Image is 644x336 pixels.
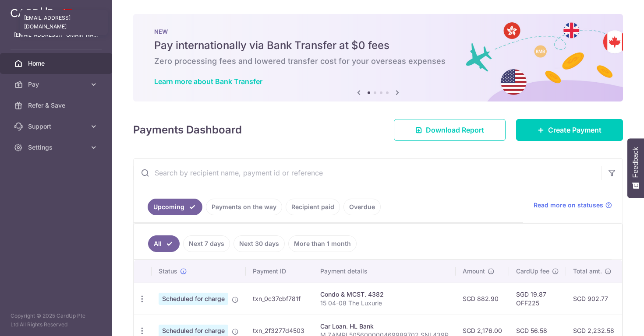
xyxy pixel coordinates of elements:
[133,122,242,138] h4: Payments Dashboard
[28,143,86,152] span: Settings
[534,201,603,210] span: Read more on statuses
[133,14,623,101] img: Bank transfer banner
[313,260,456,283] th: Payment details
[320,322,449,331] div: Car Loan. HL Bank
[28,101,86,110] span: Refer & Save
[154,77,262,86] a: Learn more about Bank Transfer
[20,10,108,35] div: [EMAIL_ADDRESS][DOMAIN_NAME]
[154,56,602,66] h6: Zero processing fees and lowered transfer cost for your overseas expenses
[320,299,449,308] p: 15 04-08 The Luxurie
[516,119,623,141] a: Create Payment
[566,283,621,315] td: SGD 902.77
[463,267,485,276] span: Amount
[28,80,86,89] span: Pay
[426,125,484,135] span: Download Report
[11,7,53,17] img: CardUp
[134,159,602,187] input: Search by recipient name, payment id or reference
[573,267,602,276] span: Total amt.
[246,260,313,283] th: Payment ID
[627,138,644,198] button: Feedback - Show survey
[14,31,98,39] p: [EMAIL_ADDRESS][DOMAIN_NAME]
[159,267,177,276] span: Status
[343,199,381,215] a: Overdue
[288,235,357,252] a: More than 1 month
[456,283,509,315] td: SGD 882.90
[234,235,285,252] a: Next 30 days
[154,38,602,52] h5: Pay internationally via Bank Transfer at $0 fees
[534,201,612,210] a: Read more on statuses
[28,122,86,131] span: Support
[632,147,640,178] span: Feedback
[206,199,282,215] a: Payments on the way
[148,235,180,252] a: All
[394,119,506,141] a: Download Report
[183,235,230,252] a: Next 7 days
[28,59,86,68] span: Home
[516,267,549,276] span: CardUp fee
[509,283,566,315] td: SGD 19.87 OFF225
[286,199,340,215] a: Recipient paid
[320,290,449,299] div: Condo & MCST. 4382
[148,199,202,215] a: Upcoming
[154,28,602,35] p: NEW
[548,125,602,135] span: Create Payment
[246,283,313,315] td: txn_0c37cbf781f
[159,293,228,305] span: Scheduled for charge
